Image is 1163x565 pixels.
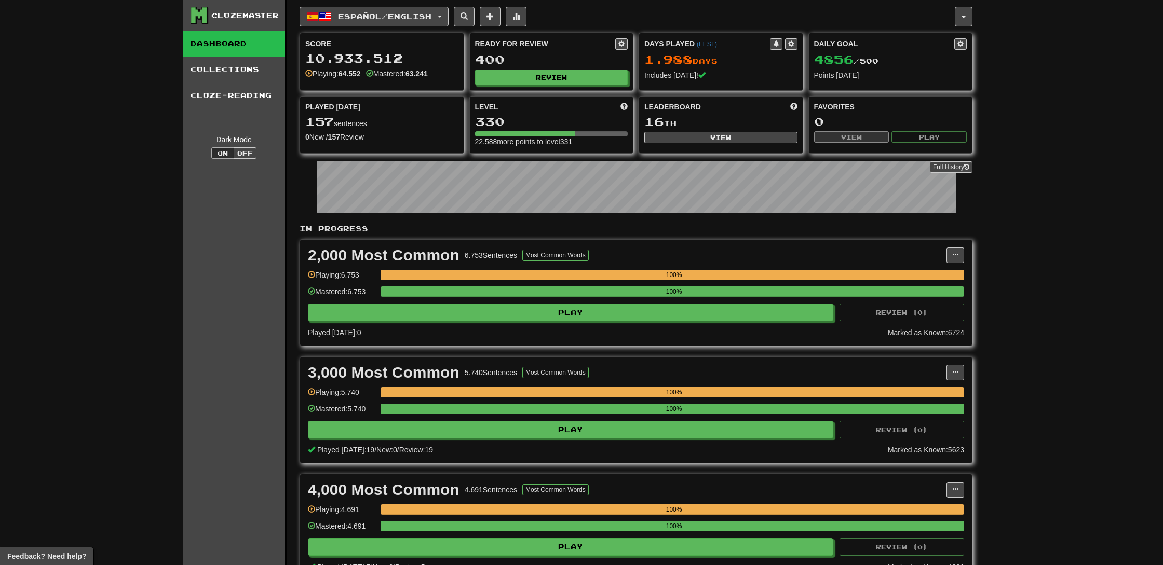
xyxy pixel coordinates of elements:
[480,7,501,26] button: Add sentence to collection
[506,7,526,26] button: More stats
[305,115,458,129] div: sentences
[930,161,972,173] a: Full History
[644,114,664,129] span: 16
[888,445,964,455] div: Marked as Known: 5623
[465,250,517,260] div: 6.753 Sentences
[308,387,375,404] div: Playing: 5.740
[317,446,374,454] span: Played [DATE]: 19
[891,131,967,143] button: Play
[840,304,964,321] button: Review (0)
[384,286,964,297] div: 100%
[339,70,361,78] strong: 64.552
[305,52,458,65] div: 10.933.512
[405,70,428,78] strong: 63.241
[888,327,964,338] div: Marked as Known: 6724
[790,102,797,112] span: This week in points, UTC
[644,132,797,143] button: View
[308,504,375,521] div: Playing: 4.691
[305,133,309,141] strong: 0
[308,404,375,421] div: Mastered: 5.740
[328,133,340,141] strong: 157
[7,551,86,561] span: Open feedback widget
[300,224,972,234] p: In Progress
[475,70,628,85] button: Review
[308,247,459,263] div: 2,000 Most Common
[374,446,376,454] span: /
[308,328,361,337] span: Played [DATE]: 0
[644,53,797,66] div: Day s
[384,504,964,515] div: 100%
[814,52,854,66] span: 4856
[305,68,361,79] div: Playing:
[644,115,797,129] div: th
[308,421,833,438] button: Play
[814,102,967,112] div: Favorites
[475,38,616,49] div: Ready for Review
[697,40,717,48] a: (EEST)
[211,10,279,21] div: Clozemaster
[475,102,498,112] span: Level
[814,57,878,65] span: / 500
[376,446,397,454] span: New: 0
[384,387,964,397] div: 100%
[814,38,955,50] div: Daily Goal
[308,286,375,304] div: Mastered: 6.753
[384,404,964,414] div: 100%
[308,304,833,321] button: Play
[308,538,833,556] button: Play
[234,147,256,159] button: Off
[840,538,964,556] button: Review (0)
[814,115,967,128] div: 0
[308,482,459,498] div: 4,000 Most Common
[644,102,701,112] span: Leaderboard
[211,147,234,159] button: On
[183,57,285,82] a: Collections
[305,38,458,49] div: Score
[814,131,889,143] button: View
[475,115,628,128] div: 330
[305,102,360,112] span: Played [DATE]
[308,270,375,287] div: Playing: 6.753
[814,70,967,80] div: Points [DATE]
[644,38,770,49] div: Days Played
[465,367,517,378] div: 5.740 Sentences
[644,52,693,66] span: 1.988
[522,484,589,495] button: Most Common Words
[191,134,277,145] div: Dark Mode
[384,521,964,531] div: 100%
[384,270,964,280] div: 100%
[475,136,628,147] div: 22.588 more points to level 331
[644,70,797,80] div: Includes [DATE]!
[454,7,475,26] button: Search sentences
[308,365,459,380] div: 3,000 Most Common
[522,367,589,378] button: Most Common Words
[183,82,285,108] a: Cloze-Reading
[475,53,628,66] div: 400
[300,7,449,26] button: Español/English
[399,446,433,454] span: Review: 19
[397,446,399,454] span: /
[308,521,375,538] div: Mastered: 4.691
[338,12,431,21] span: Español / English
[305,114,334,129] span: 157
[305,132,458,142] div: New / Review
[366,68,428,79] div: Mastered:
[840,421,964,438] button: Review (0)
[522,250,589,261] button: Most Common Words
[183,31,285,57] a: Dashboard
[620,102,628,112] span: Score more points to level up
[465,485,517,495] div: 4.691 Sentences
